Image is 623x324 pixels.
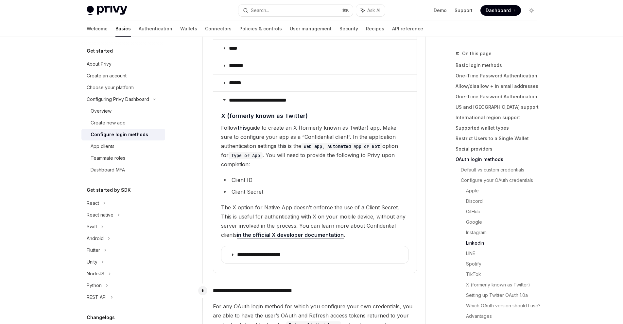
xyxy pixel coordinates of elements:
[91,119,126,127] div: Create new app
[466,269,542,280] a: TikTok
[466,300,542,311] a: Which OAuth version should I use?
[456,133,542,144] a: Restrict Users to a Single Wallet
[456,60,542,71] a: Basic login methods
[456,112,542,123] a: International region support
[466,206,542,217] a: GitHub
[456,91,542,102] a: One-Time Password Authentication
[221,123,409,169] span: Follow guide to create an X (formerly known as Twitter) app. Make sure to configure your app as a...
[87,223,97,231] div: Swift
[87,84,134,91] div: Choose your platform
[461,175,542,186] a: Configure your OAuth credentials
[87,211,113,219] div: React native
[91,131,148,138] div: Configure login methods
[87,72,127,80] div: Create an account
[87,246,100,254] div: Flutter
[91,154,125,162] div: Teammate roles
[87,258,97,266] div: Unity
[455,7,473,14] a: Support
[81,58,165,70] a: About Privy
[221,203,409,239] span: The X option for Native App doesn’t enforce the use of a Client Secret. This is useful for authen...
[237,124,247,131] a: this
[461,165,542,175] a: Default vs custom credentials
[139,21,172,37] a: Authentication
[87,235,104,242] div: Android
[87,293,107,301] div: REST API
[466,238,542,248] a: LinkedIn
[81,129,165,140] a: Configure login methods
[237,232,344,238] a: in the official X developer documentation
[238,5,353,16] button: Search...⌘K
[87,270,104,278] div: NodeJS
[91,166,125,174] div: Dashboard MFA
[466,248,542,259] a: LINE
[290,21,332,37] a: User management
[87,282,102,289] div: Python
[486,7,511,14] span: Dashboard
[466,280,542,290] a: X (formerly known as Twitter)
[180,21,197,37] a: Wallets
[229,152,263,159] code: Type of App
[81,152,165,164] a: Teammate roles
[87,47,113,55] h5: Get started
[480,5,521,16] a: Dashboard
[221,175,409,185] li: Client ID
[87,6,127,15] img: light logo
[456,102,542,112] a: US and [GEOGRAPHIC_DATA] support
[81,140,165,152] a: App clients
[87,314,115,321] h5: Changelogs
[392,21,423,37] a: API reference
[91,142,114,150] div: App clients
[456,123,542,133] a: Supported wallet types
[87,199,99,207] div: React
[466,227,542,238] a: Instagram
[239,21,282,37] a: Policies & controls
[367,7,380,14] span: Ask AI
[115,21,131,37] a: Basics
[526,5,537,16] button: Toggle dark mode
[466,259,542,269] a: Spotify
[456,81,542,91] a: Allow/disallow + in email addresses
[81,82,165,93] a: Choose your platform
[81,164,165,176] a: Dashboard MFA
[87,186,131,194] h5: Get started by SDK
[205,21,232,37] a: Connectors
[456,144,542,154] a: Social providers
[87,95,149,103] div: Configuring Privy Dashboard
[87,21,108,37] a: Welcome
[91,107,112,115] div: Overview
[251,7,269,14] div: Search...
[466,217,542,227] a: Google
[466,196,542,206] a: Discord
[342,8,349,13] span: ⌘ K
[456,154,542,165] a: OAuth login methods
[301,143,382,150] code: Web app, Automated App or Bot
[456,71,542,81] a: One-Time Password Authentication
[466,311,542,321] a: Advantages
[366,21,384,37] a: Recipes
[466,186,542,196] a: Apple
[221,111,308,120] span: X (formerly known as Twitter)
[81,70,165,82] a: Create an account
[434,7,447,14] a: Demo
[81,105,165,117] a: Overview
[81,117,165,129] a: Create new app
[466,290,542,300] a: Setting up Twitter OAuth 1.0a
[221,187,409,196] li: Client Secret
[462,50,492,57] span: On this page
[339,21,358,37] a: Security
[87,60,112,68] div: About Privy
[356,5,385,16] button: Ask AI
